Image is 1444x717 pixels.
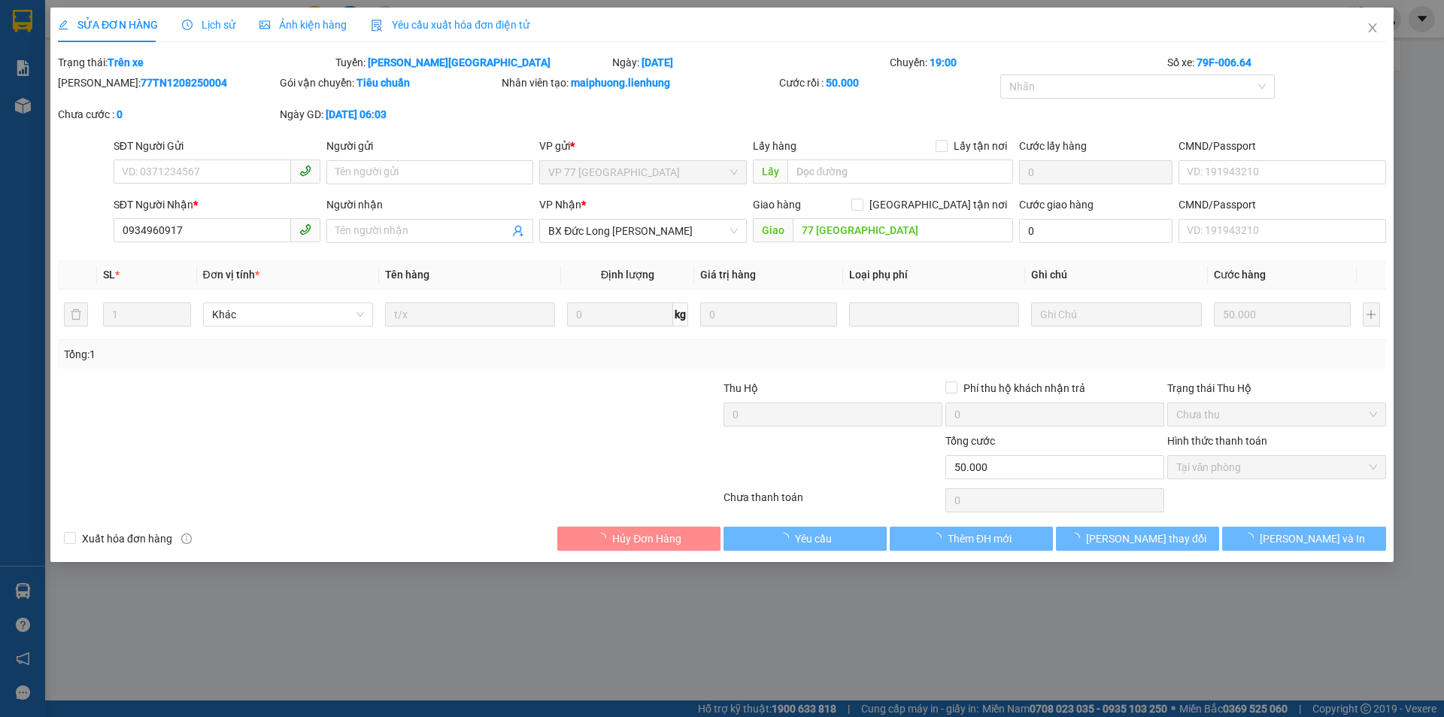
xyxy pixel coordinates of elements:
button: [PERSON_NAME] thay đổi [1056,527,1219,551]
div: Chuyến: [888,54,1166,71]
span: loading [1243,533,1260,543]
span: Khác [212,303,364,326]
div: Cước rồi : [779,74,998,91]
div: Số xe: [1166,54,1388,71]
span: loading [778,533,795,543]
input: Dọc đường [793,218,1013,242]
div: Ngày: [611,54,889,71]
span: [GEOGRAPHIC_DATA] tận nơi [863,196,1013,213]
div: Gói vận chuyển: [280,74,499,91]
label: Hình thức thanh toán [1167,435,1267,447]
span: Đơn vị tính [203,269,259,281]
b: 77TN1208250004 [141,77,227,89]
input: Cước giao hàng [1019,219,1172,243]
span: Tên hàng [385,269,429,281]
input: 0 [700,302,837,327]
button: Hủy Đơn Hàng [557,527,720,551]
div: [PERSON_NAME]: [58,74,277,91]
span: Phí thu hộ khách nhận trả [957,380,1091,396]
span: Lấy hàng [753,140,796,152]
span: edit [58,20,68,30]
input: 0 [1214,302,1351,327]
label: Cước lấy hàng [1019,140,1087,152]
span: picture [259,20,270,30]
span: Tổng cước [945,435,995,447]
div: Nhân viên tạo: [502,74,776,91]
button: plus [1363,302,1379,327]
b: Tiêu chuẩn [356,77,410,89]
span: Lấy [753,160,787,184]
span: VP Nhận [540,199,582,211]
div: CMND/Passport [1179,138,1385,154]
span: Hủy Đơn Hàng [612,530,681,547]
span: phone [299,165,311,177]
span: Lịch sử [182,19,235,31]
div: SĐT Người Nhận [114,196,320,213]
b: 50.000 [826,77,859,89]
div: Trạng thái Thu Hộ [1167,380,1386,396]
input: Cước lấy hàng [1019,160,1172,184]
span: loading [1069,533,1086,543]
span: Cước hàng [1214,269,1266,281]
input: Dọc đường [787,160,1013,184]
th: Loại phụ phí [843,260,1025,290]
span: phone [299,223,311,235]
span: loading [931,533,948,543]
span: Lấy tận nơi [948,138,1013,154]
button: [PERSON_NAME] và In [1223,527,1386,551]
span: [PERSON_NAME] và In [1260,530,1365,547]
span: user-add [513,225,525,237]
span: Yêu cầu xuất hóa đơn điện tử [371,19,529,31]
b: [PERSON_NAME][GEOGRAPHIC_DATA] [368,56,551,68]
span: Xuất hóa đơn hàng [76,530,178,547]
img: icon [371,20,383,32]
b: maiphuong.lienhung [571,77,670,89]
span: Thêm ĐH mới [948,530,1012,547]
span: close [1367,22,1379,34]
span: Giao [753,218,793,242]
span: SỬA ĐƠN HÀNG [58,19,158,31]
span: Giá trị hàng [700,269,756,281]
div: Người nhận [326,196,533,213]
b: 0 [117,108,123,120]
span: loading [596,533,612,543]
button: Close [1351,8,1394,50]
div: Chưa thanh toán [722,489,944,515]
th: Ghi chú [1026,260,1208,290]
span: Ảnh kiện hàng [259,19,347,31]
span: clock-circle [182,20,193,30]
span: kg [673,302,688,327]
b: 79F-006.64 [1197,56,1251,68]
div: Chưa cước : [58,106,277,123]
button: Yêu cầu [724,527,887,551]
div: VP gửi [540,138,747,154]
div: Ngày GD: [280,106,499,123]
div: Tuyến: [334,54,611,71]
div: CMND/Passport [1179,196,1385,213]
span: BX Đức Long Gia Lai [549,220,738,242]
div: Trạng thái: [56,54,334,71]
div: Tổng: 1 [64,346,557,363]
span: Định lượng [601,269,654,281]
b: 19:00 [930,56,957,68]
span: [PERSON_NAME] thay đổi [1086,530,1206,547]
span: Yêu cầu [795,530,832,547]
div: Người gửi [326,138,533,154]
input: Ghi Chú [1032,302,1202,327]
span: Thu Hộ [724,382,758,394]
button: Thêm ĐH mới [890,527,1053,551]
span: Tại văn phòng [1176,456,1377,479]
b: Trên xe [108,56,144,68]
b: [DATE] 06:03 [326,108,387,120]
span: SL [104,269,116,281]
label: Cước giao hàng [1019,199,1094,211]
div: SĐT Người Gửi [114,138,320,154]
input: VD: Bàn, Ghế [385,302,555,327]
span: info-circle [181,533,192,544]
span: Chưa thu [1176,403,1377,426]
span: VP 77 Thái Nguyên [549,161,738,184]
b: [DATE] [642,56,674,68]
button: delete [64,302,88,327]
span: Giao hàng [753,199,801,211]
